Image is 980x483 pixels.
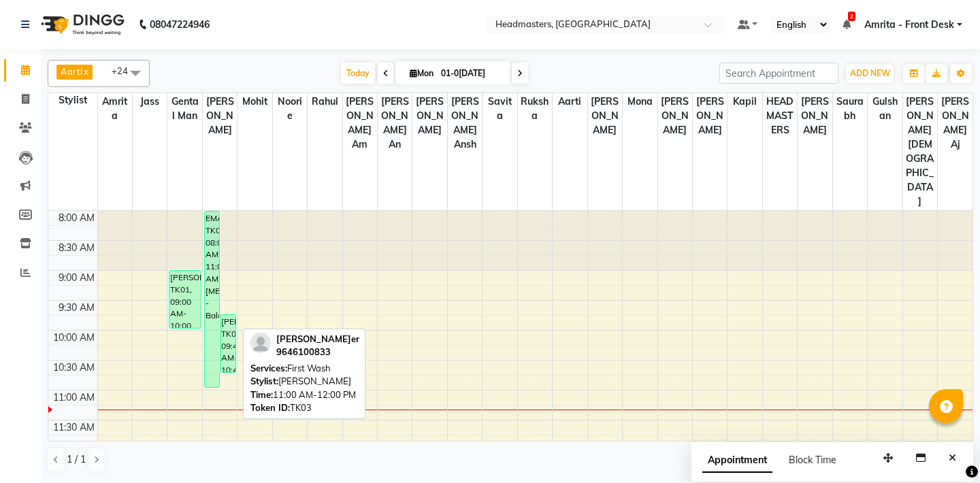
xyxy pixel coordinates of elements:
div: [PERSON_NAME] [250,375,358,388]
span: Today [341,63,375,84]
span: Kapil [728,93,762,110]
span: Token ID: [250,402,290,413]
span: [PERSON_NAME]er [276,333,359,344]
span: [PERSON_NAME]ansh [448,93,482,153]
span: +24 [112,65,138,76]
div: [PERSON_NAME], TK03, 09:45 AM-10:45 AM, First Wash [220,315,235,372]
img: profile [250,333,271,353]
span: Gental Man [167,93,201,124]
div: [PERSON_NAME], TK01, 09:00 AM-10:00 AM, HCG - Hair Cut by Senior Hair Stylist [169,271,200,328]
div: 9:30 AM [56,301,97,315]
span: Saurabh [833,93,867,124]
div: 10:00 AM [50,331,97,345]
span: Amrita [98,93,132,124]
input: Search Appointment [719,63,838,84]
span: Stylist: [250,376,278,386]
div: 9:00 AM [56,271,97,285]
input: 2025-09-01 [437,63,505,84]
span: [PERSON_NAME] [798,93,832,139]
span: [PERSON_NAME][DEMOGRAPHIC_DATA] [903,93,937,210]
div: 11:00 AM-12:00 PM [250,388,358,402]
iframe: chat widget [923,429,966,469]
b: 08047224946 [150,5,210,44]
span: Aarti [553,93,587,110]
a: x [82,66,88,77]
span: Noorie [273,93,307,124]
span: Aarti [61,66,82,77]
div: 10:30 AM [50,361,97,375]
div: EMANPREET, TK02, 08:00 AM-11:00 AM, [MEDICAL_DATA] - Balayage [205,212,220,387]
span: [PERSON_NAME]aj [938,93,973,153]
span: 2 [848,12,855,21]
div: 8:30 AM [56,241,97,255]
div: 9646100833 [276,346,359,359]
span: [PERSON_NAME] [588,93,622,139]
span: ADD NEW [850,68,890,78]
span: 1 / 1 [67,452,86,467]
div: 11:30 AM [50,420,97,435]
div: 8:00 AM [56,211,97,225]
span: Savita [483,93,517,124]
span: Block Time [789,454,836,466]
img: logo [35,5,128,44]
span: Gulshan [868,93,902,124]
span: [PERSON_NAME] [203,93,237,139]
span: Rahul [308,93,342,110]
span: First Wash [287,363,331,373]
span: Services: [250,363,287,373]
span: Appointment [702,448,772,473]
span: [PERSON_NAME]an [378,93,412,153]
span: [PERSON_NAME] [693,93,727,139]
div: 11:00 AM [50,390,97,405]
button: ADD NEW [847,64,894,83]
div: Stylist [48,93,97,107]
span: Mon [406,68,437,78]
a: 2 [843,18,851,31]
span: Jass [133,93,167,110]
span: Ruksha [518,93,552,124]
span: [PERSON_NAME]am [343,93,377,153]
span: Mona [623,93,657,110]
span: [PERSON_NAME] [412,93,446,139]
span: Time: [250,389,273,400]
span: Amrita - Front Desk [864,18,954,32]
div: TK03 [250,401,358,415]
span: Mohit [238,93,272,110]
span: [PERSON_NAME] [658,93,692,139]
span: HEADMASTERS [763,93,797,139]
